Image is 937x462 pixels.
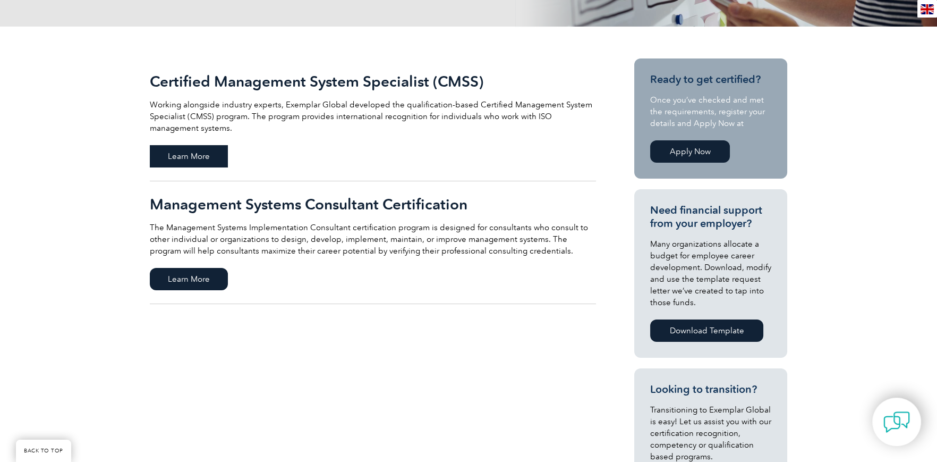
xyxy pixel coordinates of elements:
h2: Certified Management System Specialist (CMSS) [150,73,596,90]
a: BACK TO TOP [16,440,71,462]
span: Learn More [150,145,228,167]
h3: Need financial support from your employer? [650,204,771,230]
p: The Management Systems Implementation Consultant certification program is designed for consultant... [150,222,596,257]
img: en [921,4,934,14]
a: Certified Management System Specialist (CMSS) Working alongside industry experts, Exemplar Global... [150,58,596,181]
a: Apply Now [650,140,730,163]
img: contact-chat.png [883,409,910,435]
p: Many organizations allocate a budget for employee career development. Download, modify and use th... [650,238,771,308]
a: Management Systems Consultant Certification The Management Systems Implementation Consultant cert... [150,181,596,304]
span: Learn More [150,268,228,290]
h3: Ready to get certified? [650,73,771,86]
h3: Looking to transition? [650,383,771,396]
a: Download Template [650,320,763,342]
h2: Management Systems Consultant Certification [150,196,596,213]
p: Once you’ve checked and met the requirements, register your details and Apply Now at [650,94,771,129]
p: Working alongside industry experts, Exemplar Global developed the qualification-based Certified M... [150,99,596,134]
